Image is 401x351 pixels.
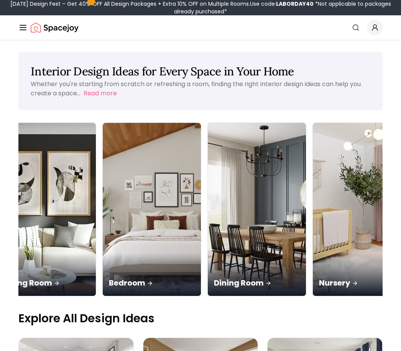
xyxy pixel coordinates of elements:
[109,278,195,288] p: Bedroom
[214,278,300,288] p: Dining Room
[4,278,90,288] p: Living Room
[31,80,361,98] p: Whether you're starting from scratch or refreshing a room, finding the right interior design idea...
[208,123,306,296] img: Dining Room
[18,312,383,325] p: Explore All Design Ideas
[31,64,370,78] h1: Interior Design Ideas for Every Space in Your Home
[31,20,79,35] a: Spacejoy
[31,20,79,35] img: Spacejoy Logo
[103,123,201,296] img: Bedroom
[207,122,306,296] a: Dining RoomDining Room
[84,89,117,98] button: Read more
[102,122,201,296] a: BedroomBedroom
[18,15,383,40] nav: Global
